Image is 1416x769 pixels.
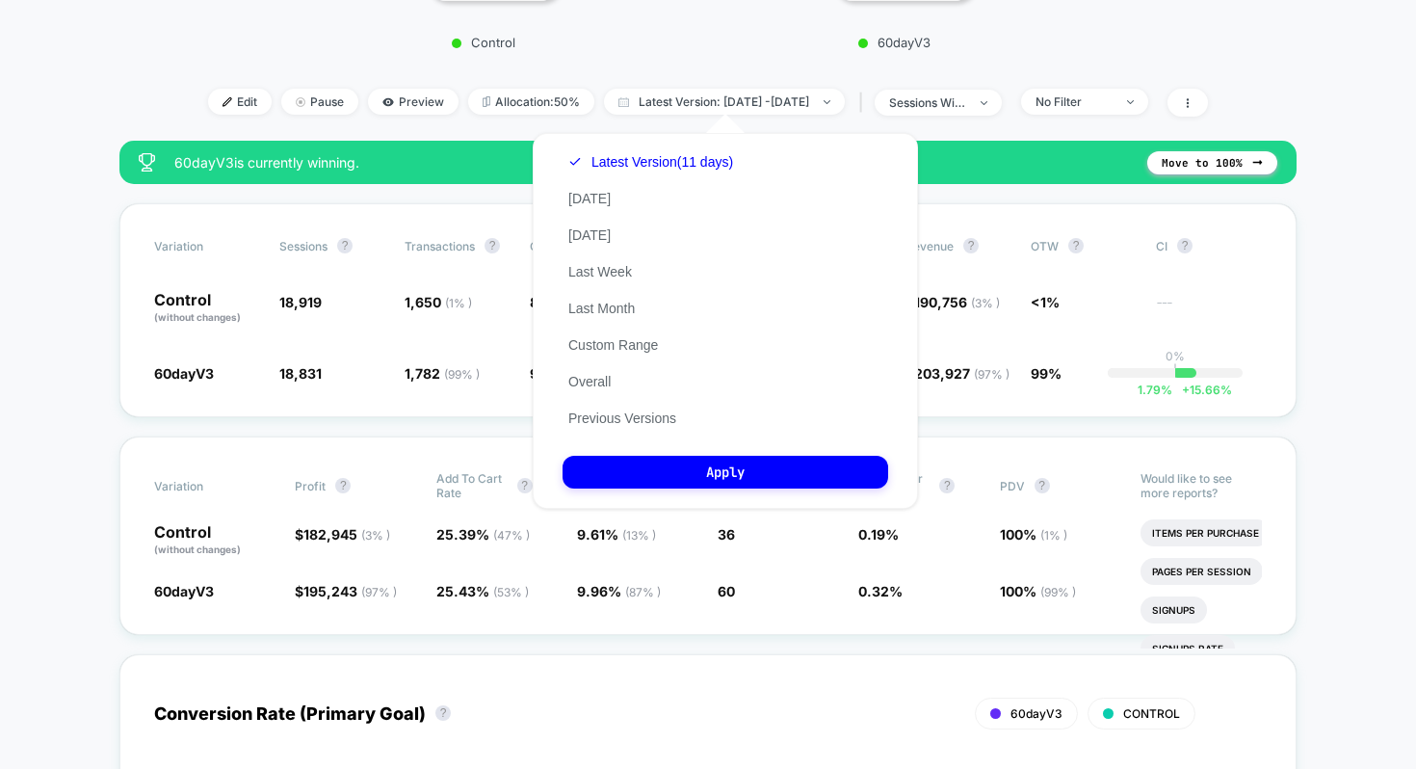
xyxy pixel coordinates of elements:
[208,89,272,115] span: Edit
[335,478,351,493] button: ?
[1156,297,1262,325] span: ---
[295,479,326,493] span: Profit
[1031,238,1137,253] span: OTW
[154,471,260,500] span: Variation
[905,294,1000,310] span: $
[279,294,322,310] span: 18,919
[563,336,664,354] button: Custom Range
[1040,528,1067,543] span: ( 1 % )
[154,583,214,599] span: 60dayV3
[1000,583,1076,599] span: 100 %
[577,526,656,543] span: 9.61 %
[1031,365,1062,382] span: 99%
[563,410,682,427] button: Previous Versions
[563,373,616,390] button: Overall
[914,365,1010,382] span: 203,927
[436,471,508,500] span: Add To Cart Rate
[303,583,397,599] span: 195,243
[1127,100,1134,104] img: end
[1000,526,1067,543] span: 100 %
[563,190,616,207] button: [DATE]
[622,528,656,543] span: ( 13 % )
[563,153,739,171] button: Latest Version(11 days)
[914,294,1000,310] span: 190,756
[154,292,260,325] p: Control
[718,583,735,599] span: 60
[361,585,397,599] span: ( 97 % )
[1141,597,1207,623] li: Signups
[939,478,955,493] button: ?
[577,583,661,599] span: 9.96 %
[296,97,305,107] img: end
[154,544,241,555] span: (without changes)
[337,238,353,253] button: ?
[223,97,232,107] img: edit
[279,365,322,382] span: 18,831
[858,526,899,543] span: 0.19 %
[445,296,472,310] span: ( 1 % )
[889,95,966,110] div: sessions with impression
[1156,238,1262,253] span: CI
[295,583,397,599] span: $
[1123,706,1180,721] span: CONTROL
[981,101,987,105] img: end
[368,89,459,115] span: Preview
[1031,294,1060,310] span: <1%
[563,263,638,280] button: Last Week
[444,367,480,382] span: ( 99 % )
[604,89,845,115] span: Latest Version: [DATE] - [DATE]
[1000,479,1025,493] span: PDV
[361,528,390,543] span: ( 3 % )
[154,311,241,323] span: (without changes)
[295,526,390,543] span: $
[854,89,875,117] span: |
[563,456,888,489] button: Apply
[493,528,530,543] span: ( 47 % )
[824,100,830,104] img: end
[1010,706,1062,721] span: 60dayV3
[1173,363,1177,378] p: |
[1141,558,1263,585] li: Pages Per Session
[1166,349,1185,363] p: 0%
[1036,94,1113,109] div: No Filter
[279,239,328,253] span: Sessions
[154,238,260,253] span: Variation
[718,526,735,543] span: 36
[905,365,1010,382] span: $
[971,296,1000,310] span: ( 3 % )
[1035,478,1050,493] button: ?
[1068,238,1084,253] button: ?
[1141,519,1271,546] li: Items Per Purchase
[174,154,1128,171] span: 60dayV3 is currently winning.
[858,583,903,599] span: 0.32 %
[625,585,661,599] span: ( 87 % )
[1182,383,1190,397] span: +
[435,705,451,721] button: ?
[436,583,529,599] span: 25.43 %
[139,153,155,172] img: success_star
[1141,635,1235,662] li: Signups Rate
[618,97,629,107] img: calendar
[154,524,275,557] p: Control
[1177,238,1193,253] button: ?
[436,526,530,543] span: 25.39 %
[405,239,475,253] span: Transactions
[485,238,500,253] button: ?
[1138,383,1172,397] span: 1.79 %
[315,35,652,50] p: Control
[963,238,979,253] button: ?
[1141,471,1262,500] p: Would like to see more reports?
[1172,383,1232,397] span: 15.66 %
[154,365,214,382] span: 60dayV3
[725,35,1062,50] p: 60dayV3
[563,300,641,317] button: Last Month
[468,89,594,115] span: Allocation: 50%
[1147,151,1277,174] button: Move to 100%
[405,365,480,382] span: 1,782
[563,226,616,244] button: [DATE]
[281,89,358,115] span: Pause
[303,526,390,543] span: 182,945
[1040,585,1076,599] span: ( 99 % )
[483,96,490,107] img: rebalance
[974,367,1010,382] span: ( 97 % )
